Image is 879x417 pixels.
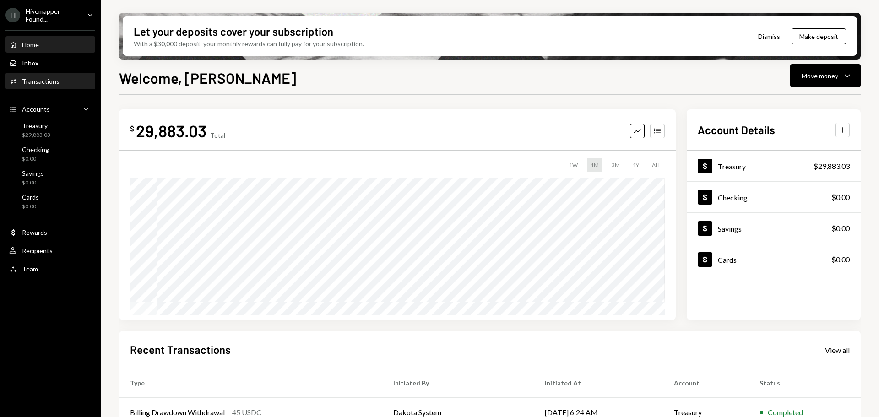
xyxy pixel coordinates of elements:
[565,158,581,172] div: 1W
[814,161,850,172] div: $29,883.03
[22,179,44,187] div: $0.00
[663,368,749,398] th: Account
[687,213,861,244] a: Savings$0.00
[718,162,746,171] div: Treasury
[22,105,50,113] div: Accounts
[210,131,225,139] div: Total
[22,41,39,49] div: Home
[687,151,861,181] a: Treasury$29,883.03
[22,131,50,139] div: $29,883.03
[747,26,792,47] button: Dismiss
[5,260,95,277] a: Team
[5,119,95,141] a: Treasury$29,883.03
[534,368,662,398] th: Initiated At
[825,345,850,355] a: View all
[5,101,95,117] a: Accounts
[790,64,861,87] button: Move money
[22,228,47,236] div: Rewards
[687,244,861,275] a: Cards$0.00
[130,124,134,133] div: $
[134,24,333,39] div: Let your deposits cover your subscription
[648,158,665,172] div: ALL
[22,155,49,163] div: $0.00
[698,122,775,137] h2: Account Details
[687,182,861,212] a: Checking$0.00
[749,368,861,398] th: Status
[134,39,364,49] div: With a $30,000 deposit, your monthly rewards can fully pay for your subscription.
[22,203,39,211] div: $0.00
[22,122,50,130] div: Treasury
[5,73,95,89] a: Transactions
[5,190,95,212] a: Cards$0.00
[22,193,39,201] div: Cards
[825,346,850,355] div: View all
[130,342,231,357] h2: Recent Transactions
[5,242,95,259] a: Recipients
[5,8,20,22] div: H
[119,69,296,87] h1: Welcome, [PERSON_NAME]
[5,224,95,240] a: Rewards
[802,71,838,81] div: Move money
[22,59,38,67] div: Inbox
[382,368,534,398] th: Initiated By
[5,54,95,71] a: Inbox
[831,254,850,265] div: $0.00
[629,158,643,172] div: 1Y
[26,7,80,23] div: Hivemapper Found...
[22,146,49,153] div: Checking
[718,193,748,202] div: Checking
[5,143,95,165] a: Checking$0.00
[718,255,737,264] div: Cards
[22,247,53,255] div: Recipients
[831,192,850,203] div: $0.00
[792,28,846,44] button: Make deposit
[608,158,624,172] div: 3M
[587,158,602,172] div: 1M
[119,368,382,398] th: Type
[22,77,60,85] div: Transactions
[22,265,38,273] div: Team
[831,223,850,234] div: $0.00
[22,169,44,177] div: Savings
[5,167,95,189] a: Savings$0.00
[718,224,742,233] div: Savings
[5,36,95,53] a: Home
[136,120,206,141] div: 29,883.03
